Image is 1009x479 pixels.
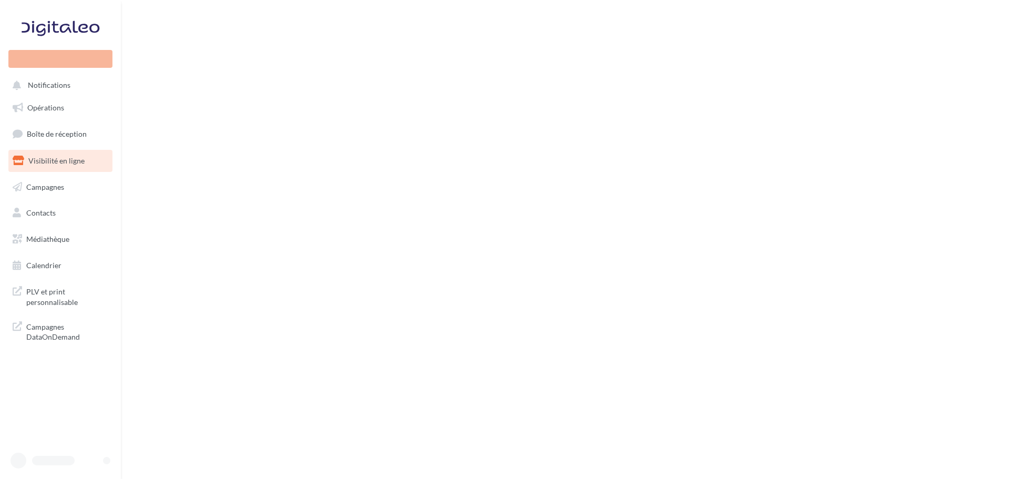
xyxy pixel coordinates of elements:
a: Visibilité en ligne [6,150,115,172]
a: Contacts [6,202,115,224]
a: Campagnes [6,176,115,198]
span: Calendrier [26,261,61,270]
span: Médiathèque [26,235,69,243]
span: Campagnes [26,182,64,191]
div: Nouvelle campagne [8,50,112,68]
a: PLV et print personnalisable [6,280,115,311]
a: Calendrier [6,254,115,277]
span: Notifications [28,81,70,90]
span: Visibilité en ligne [28,156,85,165]
span: Contacts [26,208,56,217]
a: Opérations [6,97,115,119]
a: Médiathèque [6,228,115,250]
span: Campagnes DataOnDemand [26,320,108,342]
span: PLV et print personnalisable [26,284,108,307]
span: Boîte de réception [27,129,87,138]
a: Boîte de réception [6,123,115,145]
a: Campagnes DataOnDemand [6,315,115,346]
span: Opérations [27,103,64,112]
